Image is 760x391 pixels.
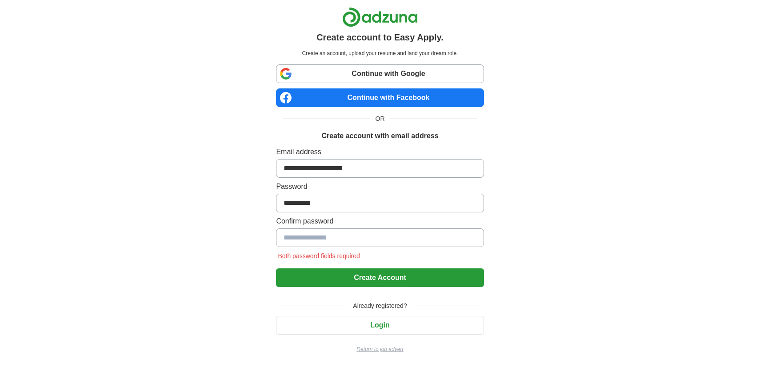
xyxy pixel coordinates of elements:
span: OR [370,114,390,124]
label: Password [276,181,484,192]
span: Already registered? [348,301,412,311]
label: Email address [276,147,484,157]
a: Return to job advert [276,345,484,353]
button: Create Account [276,268,484,287]
p: Create an account, upload your resume and land your dream role. [278,49,482,57]
a: Continue with Google [276,64,484,83]
a: Login [276,321,484,329]
img: Adzuna logo [342,7,418,27]
h1: Create account to Easy Apply. [316,31,444,44]
a: Continue with Facebook [276,88,484,107]
h1: Create account with email address [321,131,438,141]
label: Confirm password [276,216,484,227]
span: Both password fields required [276,252,361,259]
button: Login [276,316,484,335]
